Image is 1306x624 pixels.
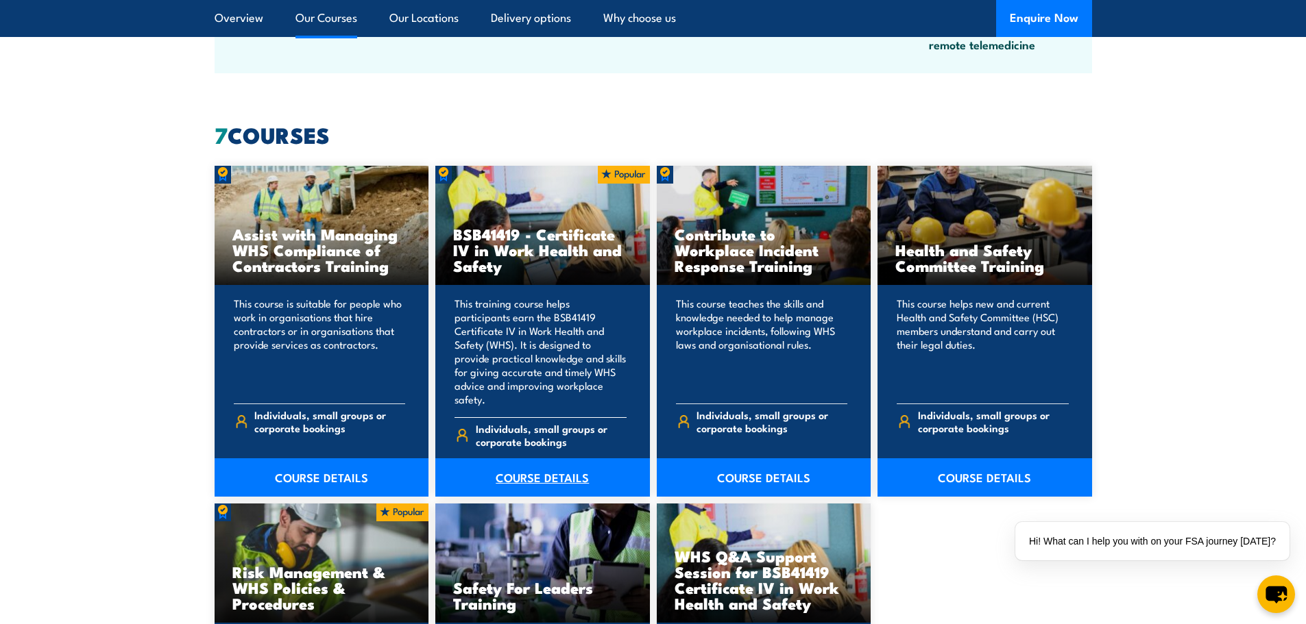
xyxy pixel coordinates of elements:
h3: Safety For Leaders Training [453,579,632,611]
a: COURSE DETAILS [878,458,1092,497]
h2: COURSES [215,125,1092,144]
span: Individuals, small groups or corporate bookings [476,422,627,448]
p: This training course helps participants earn the BSB41419 Certificate IV in Work Health and Safet... [455,297,627,406]
button: chat-button [1257,575,1295,613]
p: This course teaches the skills and knowledge needed to help manage workplace incidents, following... [676,297,848,392]
span: Individuals, small groups or corporate bookings [254,408,405,434]
a: COURSE DETAILS [215,458,429,497]
span: Individuals, small groups or corporate bookings [918,408,1069,434]
div: Hi! What can I help you with on your FSA journey [DATE]? [1015,522,1290,560]
p: This course is suitable for people who work in organisations that hire contractors or in organisa... [234,297,406,392]
p: This course helps new and current Health and Safety Committee (HSC) members understand and carry ... [897,297,1069,392]
h3: Health and Safety Committee Training [895,242,1074,273]
a: COURSE DETAILS [435,458,650,497]
h3: Assist with Managing WHS Compliance of Contractors Training [232,226,411,273]
span: Individuals, small groups or corporate bookings [697,408,847,434]
h3: Risk Management & WHS Policies & Procedures [232,564,411,611]
h3: WHS Q&A Support Session for BSB41419 Certificate IV in Work Health and Safety [675,548,854,611]
a: COURSE DETAILS [657,458,871,497]
h3: BSB41419 - Certificate IV in Work Health and Safety [453,226,632,273]
h3: Contribute to Workplace Incident Response Training [675,226,854,273]
strong: 7 [215,117,228,151]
